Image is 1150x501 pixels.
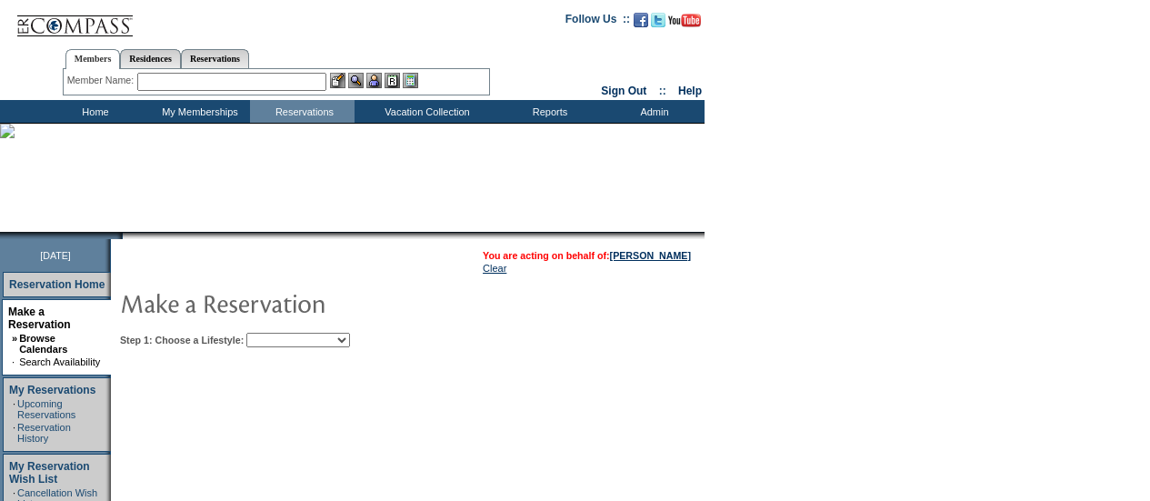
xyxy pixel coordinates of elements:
td: · [13,398,15,420]
td: Admin [600,100,705,123]
a: Upcoming Reservations [17,398,75,420]
b: Step 1: Choose a Lifestyle: [120,335,244,346]
img: Follow us on Twitter [651,13,665,27]
img: Reservations [385,73,400,88]
div: Member Name: [67,73,137,88]
span: You are acting on behalf of: [483,250,691,261]
a: [PERSON_NAME] [610,250,691,261]
span: [DATE] [40,250,71,261]
img: Impersonate [366,73,382,88]
img: Subscribe to our YouTube Channel [668,14,701,27]
a: Make a Reservation [8,306,71,331]
img: promoShadowLeftCorner.gif [116,232,123,239]
a: Reservation Home [9,278,105,291]
a: Members [65,49,121,69]
td: · [13,422,15,444]
a: My Reservation Wish List [9,460,90,486]
span: :: [659,85,666,97]
a: Residences [120,49,181,68]
td: My Memberships [145,100,250,123]
a: Follow us on Twitter [651,18,665,29]
a: Subscribe to our YouTube Channel [668,18,701,29]
b: » [12,333,17,344]
td: Home [41,100,145,123]
img: Become our fan on Facebook [634,13,648,27]
td: Reservations [250,100,355,123]
a: Reservations [181,49,249,68]
img: pgTtlMakeReservation.gif [120,285,484,321]
td: Reports [495,100,600,123]
a: Sign Out [601,85,646,97]
a: Help [678,85,702,97]
a: Become our fan on Facebook [634,18,648,29]
img: blank.gif [123,232,125,239]
td: Follow Us :: [565,11,630,33]
td: Vacation Collection [355,100,495,123]
a: My Reservations [9,384,95,396]
a: Browse Calendars [19,333,67,355]
a: Clear [483,263,506,274]
a: Search Availability [19,356,100,367]
a: Reservation History [17,422,71,444]
img: View [348,73,364,88]
td: · [12,356,17,367]
img: b_calculator.gif [403,73,418,88]
img: b_edit.gif [330,73,345,88]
